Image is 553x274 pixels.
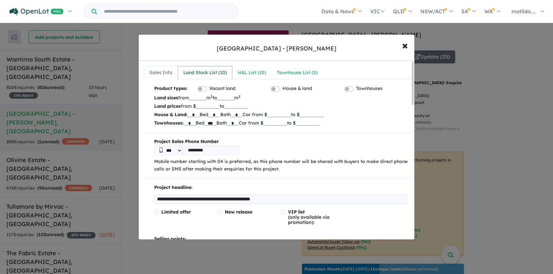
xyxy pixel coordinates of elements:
[282,85,312,93] label: House & land
[154,102,408,110] p: from $ to
[98,5,237,18] input: Try estate name, suburb, builder or developer
[154,138,408,146] b: Project Sales Phone Number
[149,69,172,77] div: Sales Info
[402,38,408,52] span: ×
[209,85,236,93] label: Vacant land
[9,8,63,16] img: Openlot PRO Logo White
[277,69,317,77] div: Townhouse List ( 5 )
[154,95,178,101] b: Land sizes
[154,103,181,109] b: Land prices
[154,120,184,126] b: Townhouses:
[238,69,266,77] div: H&L List ( 10 )
[217,44,336,53] div: [GEOGRAPHIC_DATA] - [PERSON_NAME]
[211,94,213,99] sup: 2
[356,85,383,93] label: Townhouses
[238,94,240,99] sup: 2
[154,235,408,243] p: Selling points:
[225,209,252,215] span: New release
[154,110,408,119] p: Bed Bath Car from $ to $
[159,148,163,153] img: Phone icon
[154,112,188,117] b: House & Land:
[154,93,408,102] p: from m to m
[288,209,329,225] span: (only available via promotion):
[154,158,408,173] p: Mobile number starting with 04 is preferred, as this phone number will be shared with buyers to m...
[154,119,408,127] p: Bed Bath Car from $ to $
[161,209,191,215] span: Limited offer
[154,85,188,93] b: Product types:
[512,8,536,15] span: matilda....
[288,209,305,215] span: VIP list
[183,69,227,77] div: Land Stock List ( 10 )
[154,184,408,192] p: Project headline:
